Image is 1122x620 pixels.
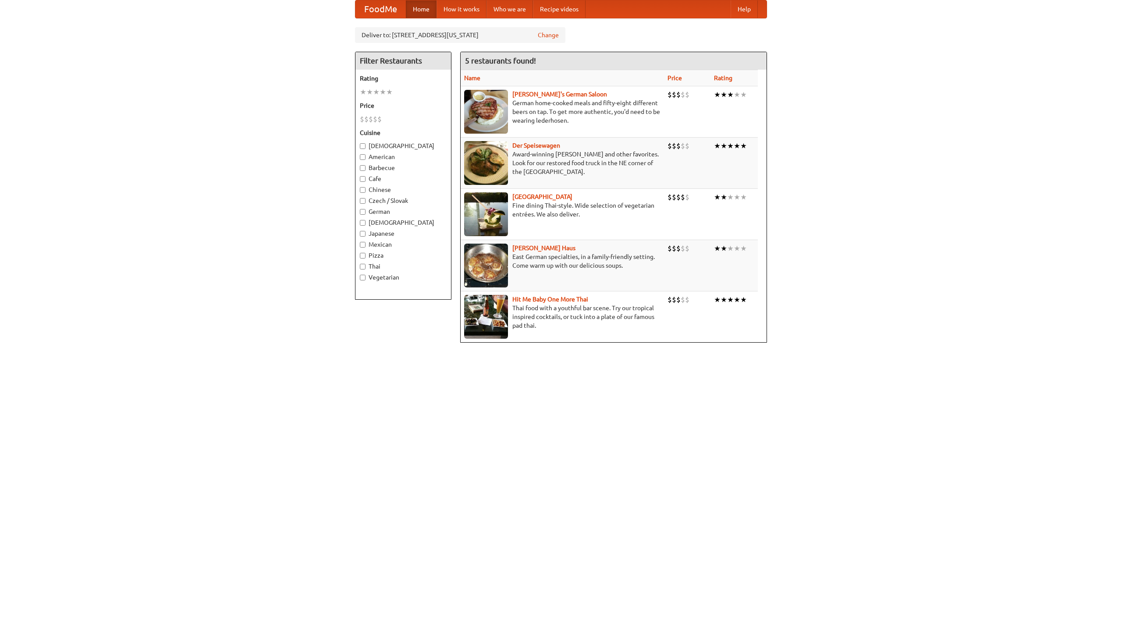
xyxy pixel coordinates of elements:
a: FoodMe [355,0,406,18]
h5: Cuisine [360,128,447,137]
li: ★ [740,295,747,305]
a: [PERSON_NAME]'s German Saloon [512,91,607,98]
li: $ [681,244,685,253]
li: $ [685,295,689,305]
li: ★ [740,192,747,202]
p: East German specialties, in a family-friendly setting. Come warm up with our delicious soups. [464,252,660,270]
a: Recipe videos [533,0,586,18]
label: Pizza [360,251,447,260]
label: [DEMOGRAPHIC_DATA] [360,218,447,227]
li: $ [668,244,672,253]
a: Price [668,74,682,81]
li: $ [685,141,689,151]
li: ★ [734,244,740,253]
li: ★ [727,90,734,99]
li: $ [676,295,681,305]
li: ★ [386,87,393,97]
input: Czech / Slovak [360,198,366,204]
li: ★ [373,87,380,97]
li: $ [668,141,672,151]
li: ★ [714,244,721,253]
li: $ [681,295,685,305]
li: $ [681,192,685,202]
li: ★ [727,244,734,253]
label: German [360,207,447,216]
li: ★ [721,90,727,99]
li: ★ [714,295,721,305]
li: $ [360,114,364,124]
p: Thai food with a youthful bar scene. Try our tropical inspired cocktails, or tuck into a plate of... [464,304,660,330]
label: Thai [360,262,447,271]
input: Mexican [360,242,366,248]
li: ★ [740,244,747,253]
label: Czech / Slovak [360,196,447,205]
li: $ [672,244,676,253]
a: How it works [437,0,486,18]
label: American [360,152,447,161]
li: $ [373,114,377,124]
a: Rating [714,74,732,81]
li: ★ [727,192,734,202]
p: Fine dining Thai-style. Wide selection of vegetarian entrées. We also deliver. [464,201,660,219]
h5: Rating [360,74,447,83]
input: Cafe [360,176,366,182]
img: speisewagen.jpg [464,141,508,185]
h4: Filter Restaurants [355,52,451,70]
input: Chinese [360,187,366,193]
li: ★ [721,295,727,305]
li: ★ [727,141,734,151]
li: $ [668,295,672,305]
li: $ [364,114,369,124]
label: Cafe [360,174,447,183]
img: satay.jpg [464,192,508,236]
li: $ [676,192,681,202]
label: Barbecue [360,163,447,172]
input: German [360,209,366,215]
b: [GEOGRAPHIC_DATA] [512,193,572,200]
li: $ [672,141,676,151]
li: $ [676,90,681,99]
li: ★ [380,87,386,97]
input: Thai [360,264,366,269]
li: $ [685,90,689,99]
li: $ [685,192,689,202]
a: Help [731,0,758,18]
input: American [360,154,366,160]
li: $ [672,192,676,202]
a: Der Speisewagen [512,142,560,149]
img: kohlhaus.jpg [464,244,508,287]
li: $ [676,141,681,151]
ng-pluralize: 5 restaurants found! [465,57,536,65]
img: esthers.jpg [464,90,508,134]
p: Award-winning [PERSON_NAME] and other favorites. Look for our restored food truck in the NE corne... [464,150,660,176]
div: Deliver to: [STREET_ADDRESS][US_STATE] [355,27,565,43]
li: ★ [734,141,740,151]
li: ★ [721,192,727,202]
li: $ [377,114,382,124]
p: German home-cooked meals and fifty-eight different beers on tap. To get more authentic, you'd nee... [464,99,660,125]
a: Name [464,74,480,81]
img: babythai.jpg [464,295,508,339]
li: ★ [734,90,740,99]
li: ★ [734,295,740,305]
label: Chinese [360,185,447,194]
a: Hit Me Baby One More Thai [512,296,588,303]
label: Japanese [360,229,447,238]
li: $ [668,90,672,99]
li: ★ [740,141,747,151]
b: [PERSON_NAME] Haus [512,244,575,252]
input: Japanese [360,231,366,237]
li: $ [681,141,685,151]
li: $ [685,244,689,253]
li: ★ [714,141,721,151]
li: ★ [366,87,373,97]
li: ★ [721,141,727,151]
li: $ [672,90,676,99]
li: $ [668,192,672,202]
input: Vegetarian [360,275,366,280]
a: Who we are [486,0,533,18]
li: ★ [721,244,727,253]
